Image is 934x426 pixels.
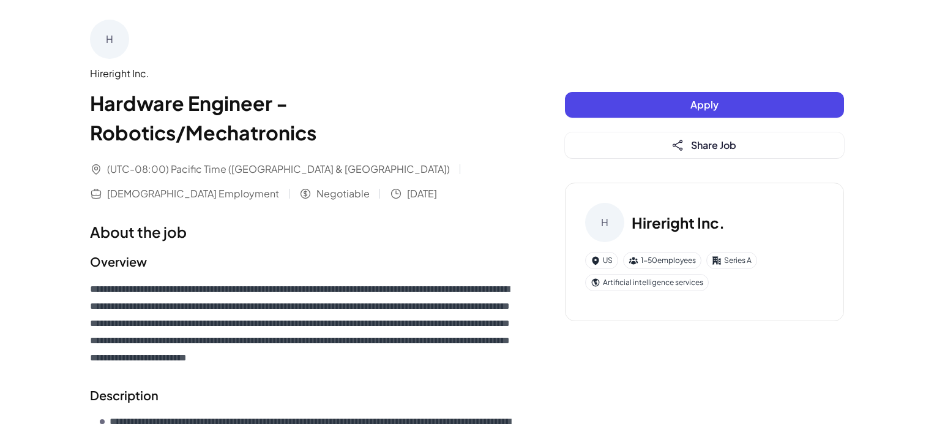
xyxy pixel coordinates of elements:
div: Series A [706,252,757,269]
span: Apply [690,98,719,111]
span: Share Job [691,139,736,151]
div: Artificial intelligence services [585,274,709,291]
span: Negotiable [316,186,370,201]
button: Apply [565,92,844,118]
h3: Hireright Inc. [632,211,725,234]
span: (UTC-08:00) Pacific Time ([GEOGRAPHIC_DATA] & [GEOGRAPHIC_DATA]) [107,162,450,177]
span: [DEMOGRAPHIC_DATA] Employment [107,186,279,201]
div: Hireright Inc. [90,66,516,81]
h1: About the job [90,221,516,243]
div: 1-50 employees [623,252,701,269]
button: Share Job [565,132,844,158]
span: [DATE] [407,186,437,201]
h1: Hardware Engineer - Robotics/Mechatronics [90,88,516,147]
h2: Overview [90,253,516,271]
div: US [585,252,618,269]
div: H [585,203,624,242]
div: H [90,20,129,59]
h2: Description [90,386,516,405]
